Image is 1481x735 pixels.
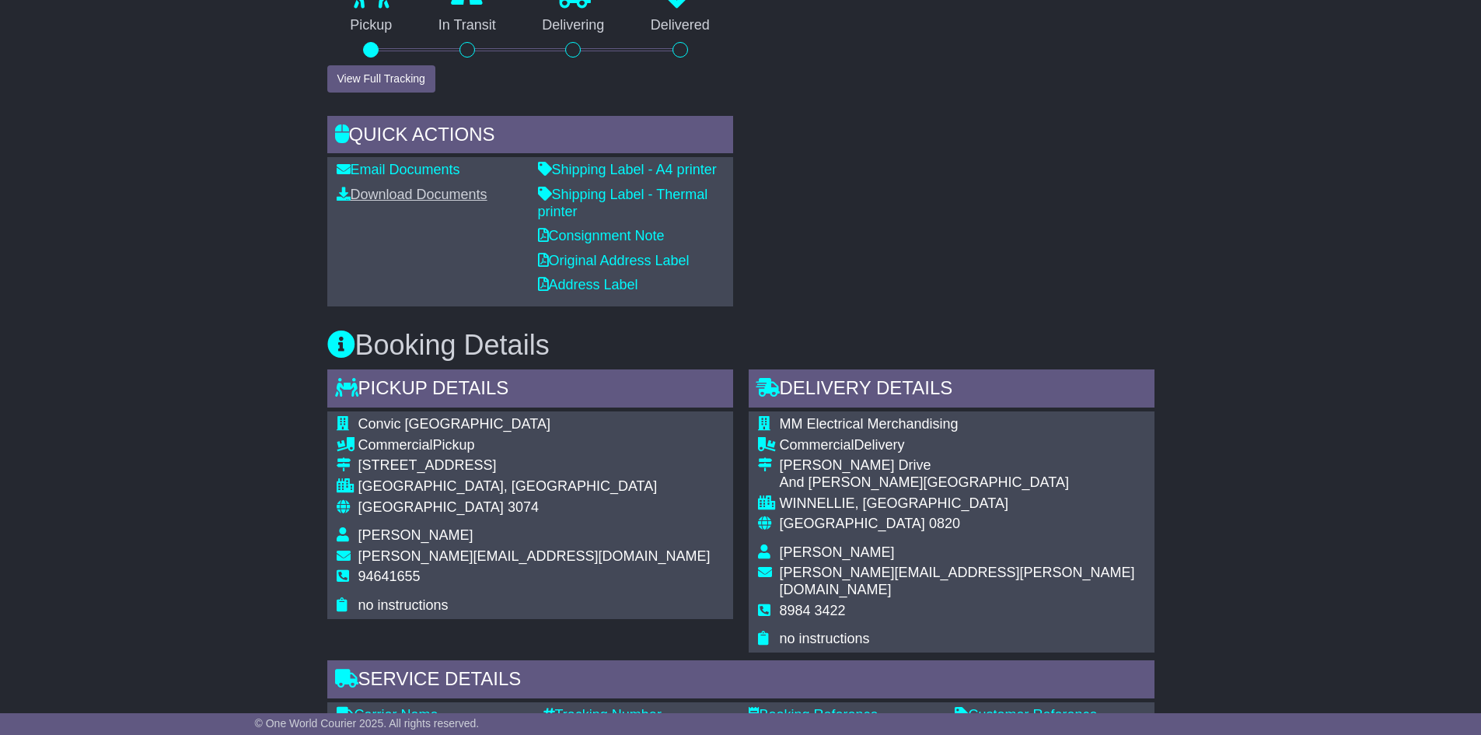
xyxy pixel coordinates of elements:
[358,499,504,515] span: [GEOGRAPHIC_DATA]
[337,707,527,724] div: Carrier Name
[358,416,550,432] span: Convic [GEOGRAPHIC_DATA]
[327,17,416,34] p: Pickup
[327,330,1154,361] h3: Booking Details
[508,499,539,515] span: 3074
[358,597,449,613] span: no instructions
[780,437,1145,454] div: Delivery
[780,457,1145,474] div: [PERSON_NAME] Drive
[538,228,665,243] a: Consignment Note
[358,548,711,564] span: [PERSON_NAME][EMAIL_ADDRESS][DOMAIN_NAME]
[780,565,1135,597] span: [PERSON_NAME][EMAIL_ADDRESS][PERSON_NAME][DOMAIN_NAME]
[780,603,846,618] span: 8984 3422
[538,187,708,219] a: Shipping Label - Thermal printer
[749,369,1154,411] div: Delivery Details
[358,527,473,543] span: [PERSON_NAME]
[538,277,638,292] a: Address Label
[519,17,628,34] p: Delivering
[337,162,460,177] a: Email Documents
[538,253,690,268] a: Original Address Label
[780,474,1145,492] div: And [PERSON_NAME][GEOGRAPHIC_DATA]
[929,516,960,531] span: 0820
[358,437,433,453] span: Commercial
[627,17,733,34] p: Delivered
[749,707,939,724] div: Booking Reference
[358,569,421,584] span: 94641655
[780,495,1145,513] div: WINNELLIE, [GEOGRAPHIC_DATA]
[255,717,480,730] span: © One World Courier 2025. All rights reserved.
[780,437,854,453] span: Commercial
[327,65,435,93] button: View Full Tracking
[358,437,711,454] div: Pickup
[415,17,519,34] p: In Transit
[327,369,733,411] div: Pickup Details
[538,162,717,177] a: Shipping Label - A4 printer
[358,478,711,495] div: [GEOGRAPHIC_DATA], [GEOGRAPHIC_DATA]
[780,631,870,646] span: no instructions
[358,457,711,474] div: [STREET_ADDRESS]
[955,707,1145,724] div: Customer Reference
[327,660,1154,702] div: Service Details
[780,516,925,531] span: [GEOGRAPHIC_DATA]
[780,416,959,432] span: MM Electrical Merchandising
[327,116,733,158] div: Quick Actions
[543,707,733,724] div: Tracking Number
[337,187,487,202] a: Download Documents
[780,544,895,560] span: [PERSON_NAME]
